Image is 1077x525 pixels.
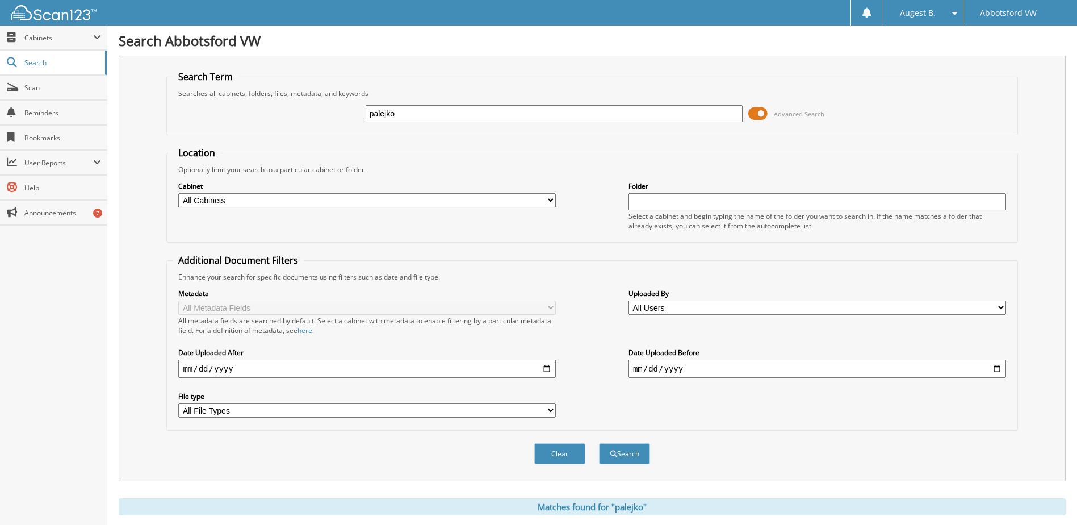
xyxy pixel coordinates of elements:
[24,183,101,193] span: Help
[297,326,312,335] a: here
[24,108,101,118] span: Reminders
[178,316,556,335] div: All metadata fields are searched by default. Select a cabinet with metadata to enable filtering b...
[980,10,1037,16] span: Abbotsford VW
[24,208,101,218] span: Announcements
[178,360,556,378] input: start
[24,33,93,43] span: Cabinets
[628,348,1006,357] label: Date Uploaded Before
[628,360,1006,378] input: end
[628,211,1006,231] div: Select a cabinet and begin typing the name of the folder you want to search in. If the name match...
[119,31,1066,50] h1: Search Abbotsford VW
[24,83,101,93] span: Scan
[900,10,936,16] span: Augest B.
[24,158,93,168] span: User Reports
[628,289,1006,298] label: Uploaded By
[774,110,824,118] span: Advanced Search
[119,498,1066,515] div: Matches found for "palejko"
[178,391,556,401] label: File type
[628,181,1006,191] label: Folder
[173,254,304,266] legend: Additional Document Filters
[534,443,585,464] button: Clear
[599,443,650,464] button: Search
[178,181,556,191] label: Cabinet
[173,89,1011,98] div: Searches all cabinets, folders, files, metadata, and keywords
[178,289,556,298] label: Metadata
[93,209,102,218] div: 7
[173,70,238,83] legend: Search Term
[173,165,1011,174] div: Optionally limit your search to a particular cabinet or folder
[11,5,97,20] img: scan123-logo-white.svg
[173,147,221,159] legend: Location
[173,272,1011,282] div: Enhance your search for specific documents using filters such as date and file type.
[24,58,99,68] span: Search
[178,348,556,357] label: Date Uploaded After
[24,133,101,143] span: Bookmarks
